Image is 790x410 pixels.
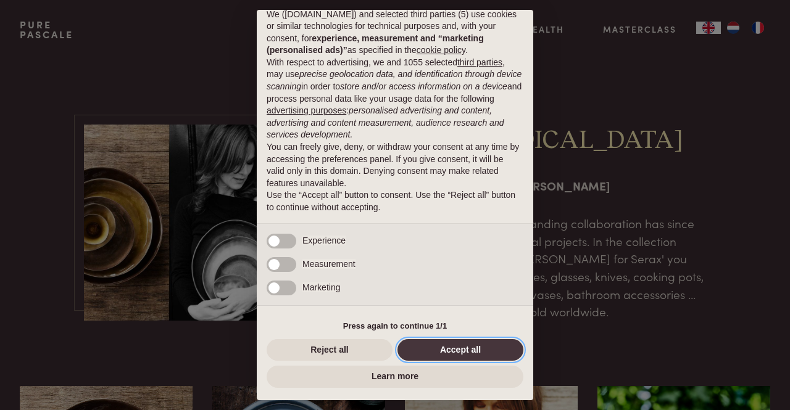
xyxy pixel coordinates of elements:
span: Marketing [302,282,340,292]
em: precise geolocation data, and identification through device scanning [267,69,522,91]
span: Experience [302,236,346,245]
button: Reject all [267,339,393,361]
em: personalised advertising and content, advertising and content measurement, audience research and ... [267,105,504,139]
em: store and/or access information on a device [340,81,507,91]
p: Use the “Accept all” button to consent. Use the “Reject all” button to continue without accepting. [267,189,523,213]
p: With respect to advertising, we and 1055 selected , may use in order to and process personal data... [267,57,523,141]
p: We ([DOMAIN_NAME]) and selected third parties (5) use cookies or similar technologies for technic... [267,9,523,57]
button: Accept all [397,339,523,361]
strong: experience, measurement and “marketing (personalised ads)” [267,33,484,55]
button: third parties [457,57,502,69]
button: advertising purposes [267,105,346,117]
button: Learn more [267,366,523,388]
p: You can freely give, deny, or withdraw your consent at any time by accessing the preferences pane... [267,141,523,189]
span: Measurement [302,259,355,269]
a: cookie policy [417,45,465,55]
